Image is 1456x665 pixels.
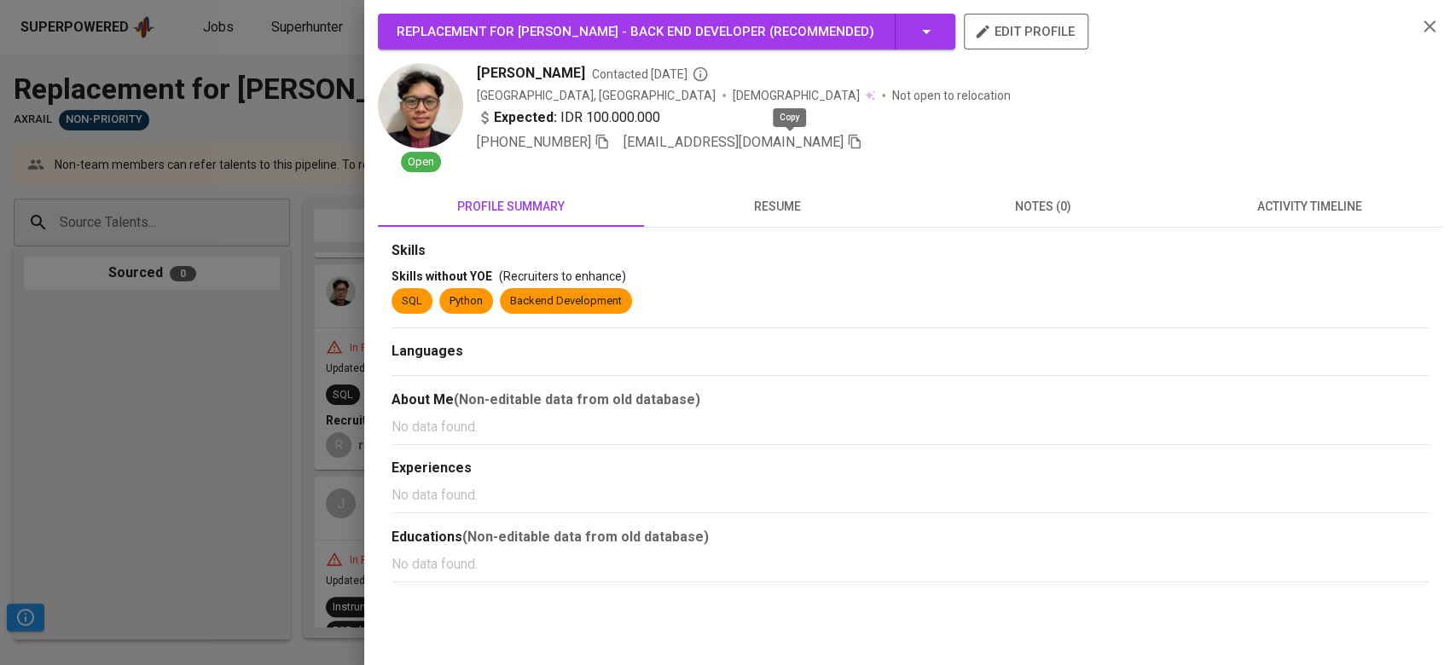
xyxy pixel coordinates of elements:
[392,390,1429,410] div: About Me
[378,63,463,148] img: 0301c03b99d5456aeecc12ebb883c643.jpg
[964,14,1088,49] button: edit profile
[1186,196,1432,217] span: activity timeline
[392,554,1429,575] p: No data found.
[477,63,585,84] span: [PERSON_NAME]
[977,20,1075,43] span: edit profile
[401,154,441,171] span: Open
[964,24,1088,38] a: edit profile
[392,417,1429,437] p: No data found.
[692,66,709,83] svg: By Batam recruiter
[402,293,422,309] div: SQL
[592,66,709,83] span: Contacted [DATE]
[494,107,557,128] b: Expected:
[892,87,1011,104] p: Not open to relocation
[450,293,483,309] div: Python
[462,529,709,545] b: (Non-editable data from old database)
[392,269,492,283] span: Skills without YOE
[654,196,900,217] span: resume
[624,134,844,150] span: [EMAIL_ADDRESS][DOMAIN_NAME]
[499,269,626,283] span: (Recruiters to enhance)
[477,134,591,150] span: [PHONE_NUMBER]
[733,87,862,104] span: [DEMOGRAPHIC_DATA]
[388,196,634,217] span: profile summary
[920,196,1166,217] span: notes (0)
[392,342,1429,361] div: Languages
[392,527,1429,547] div: Educations
[397,24,874,39] span: Replacement for [PERSON_NAME] - Back End Developer ( Recommended )
[454,391,700,408] b: (Non-editable data from old database)
[510,293,622,309] div: Backend Development
[477,87,716,104] div: [GEOGRAPHIC_DATA], [GEOGRAPHIC_DATA]
[392,485,1429,506] p: No data found.
[378,14,955,49] button: Replacement for [PERSON_NAME] - Back End Developer (Recommended)
[392,459,1429,478] div: Experiences
[392,241,1429,261] div: Skills
[477,107,660,128] div: IDR 100.000.000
